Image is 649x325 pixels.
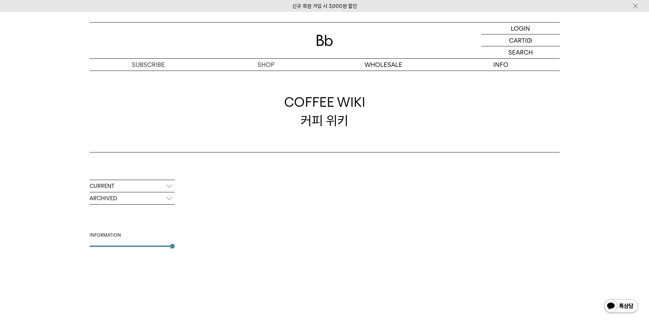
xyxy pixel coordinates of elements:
p: SEARCH [508,46,533,58]
span: COFFEE WIKI [284,93,365,111]
p: INFO [442,59,560,71]
p: CART [509,34,525,46]
a: CART (0) [481,34,560,46]
img: 로고 [316,35,333,46]
p: ARCHIVED [90,192,175,205]
a: SUBSCRIBE [90,59,207,71]
p: LOGIN [511,23,530,34]
p: (0) [525,34,532,46]
p: CURRENT [90,180,175,192]
img: 카카오톡 채널 1:1 채팅 버튼 [603,298,639,315]
div: INFORMATION [90,232,175,239]
div: 커피 위키 [284,93,365,129]
a: 신규 회원 가입 시 3,000원 할인 [292,3,357,9]
a: LOGIN [481,23,560,34]
a: SHOP [207,59,325,71]
p: WHOLESALE [325,59,442,71]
